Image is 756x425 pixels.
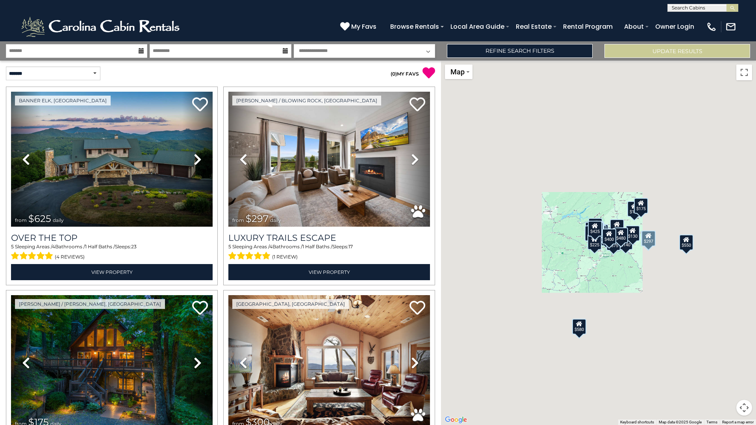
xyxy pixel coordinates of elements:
[447,44,593,58] a: Refine Search Filters
[11,233,213,243] a: Over The Top
[11,264,213,280] a: View Property
[450,68,465,76] span: Map
[11,243,213,262] div: Sleeping Areas / Bathrooms / Sleeps:
[53,217,64,223] span: daily
[559,20,617,33] a: Rental Program
[659,420,702,424] span: Map data ©2025 Google
[386,20,443,33] a: Browse Rentals
[706,420,717,424] a: Terms
[131,244,137,249] span: 23
[20,15,183,39] img: White-1-2.png
[409,300,425,317] a: Add to favorites
[391,71,397,77] span: ( )
[725,21,736,32] img: mail-regular-white.png
[340,22,378,32] a: My Favs
[392,71,395,77] span: 0
[270,217,281,223] span: daily
[228,92,430,227] img: thumbnail_168695581.jpeg
[445,65,472,79] button: Change map style
[391,71,419,77] a: (0)MY FAVS
[641,231,656,246] div: $297
[585,225,599,241] div: $230
[269,244,272,249] span: 4
[409,96,425,113] a: Add to favorites
[232,96,381,105] a: [PERSON_NAME] / Blowing Rock, [GEOGRAPHIC_DATA]
[55,252,85,262] span: (4 reviews)
[11,92,213,227] img: thumbnail_167153549.jpeg
[447,20,508,33] a: Local Area Guide
[272,252,298,262] span: (1 review)
[232,299,349,309] a: [GEOGRAPHIC_DATA], [GEOGRAPHIC_DATA]
[722,420,754,424] a: Report a map error
[443,415,469,425] a: Open this area in Google Maps (opens a new window)
[626,225,640,241] div: $130
[736,65,752,80] button: Toggle fullscreen view
[348,244,353,249] span: 17
[85,244,115,249] span: 1 Half Baths /
[302,244,332,249] span: 1 Half Baths /
[634,198,648,214] div: $175
[610,219,624,235] div: $349
[192,300,208,317] a: Add to favorites
[15,217,27,223] span: from
[588,221,602,237] div: $425
[651,20,698,33] a: Owner Login
[604,44,750,58] button: Update Results
[736,400,752,416] button: Map camera controls
[602,229,616,244] div: $400
[28,213,51,224] span: $625
[443,415,469,425] img: Google
[246,213,269,224] span: $297
[572,319,586,334] div: $580
[228,264,430,280] a: View Property
[192,96,208,113] a: Add to favorites
[706,21,717,32] img: phone-regular-white.png
[15,96,111,105] a: Banner Elk, [GEOGRAPHIC_DATA]
[620,419,654,425] button: Keyboard shortcuts
[679,235,693,250] div: $550
[587,234,602,250] div: $225
[15,299,165,309] a: [PERSON_NAME] / [PERSON_NAME], [GEOGRAPHIC_DATA]
[11,244,14,249] span: 5
[614,227,628,243] div: $480
[228,233,430,243] a: Luxury Trails Escape
[228,244,231,249] span: 5
[52,244,55,249] span: 4
[620,20,648,33] a: About
[351,22,376,31] span: My Favs
[512,20,556,33] a: Real Estate
[627,201,641,217] div: $175
[588,218,602,234] div: $125
[228,243,430,262] div: Sleeping Areas / Bathrooms / Sleeps:
[232,217,244,223] span: from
